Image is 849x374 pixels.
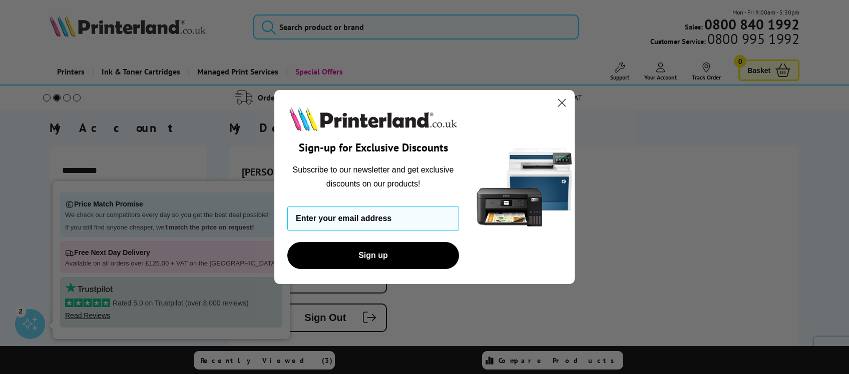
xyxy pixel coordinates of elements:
span: Sign-up for Exclusive Discounts [299,140,448,154]
button: Close dialog [553,94,571,111]
input: Enter your email address [287,206,459,231]
span: Subscribe to our newsletter and get exclusive discounts on our products! [293,165,454,188]
img: Printerland.co.uk [287,105,459,133]
button: Sign up [287,242,459,269]
img: 5290a21f-4df8-4860-95f4-ea1e8d0e8904.png [475,90,575,284]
